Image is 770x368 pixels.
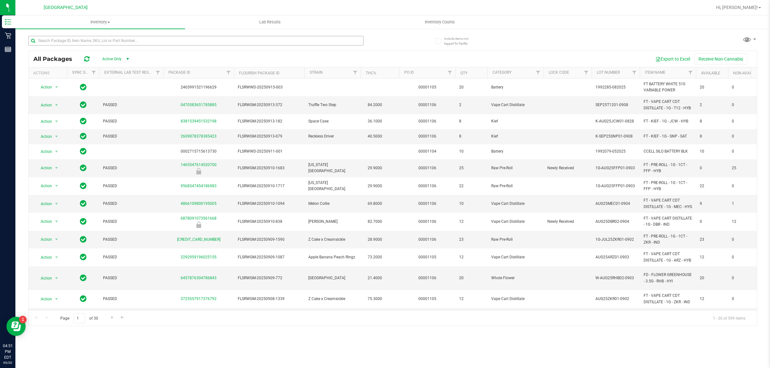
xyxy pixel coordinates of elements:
span: 10 [459,148,483,155]
span: 12 [459,219,483,225]
a: Inventory Counts [355,15,525,29]
span: Action [35,101,52,110]
span: 0 [700,165,724,171]
span: Vape Cart Distillate [491,296,540,302]
span: Action [35,147,52,156]
a: Category [492,70,511,75]
span: 1 [732,201,756,207]
a: 3725557917376792 [181,297,217,301]
a: Go to the last page [118,313,127,322]
inline-svg: Reports [5,46,11,53]
p: 04:51 PM EDT [3,343,13,360]
span: Newly Received [547,165,588,171]
a: 00001106 [418,184,436,188]
span: 40.5000 [364,132,385,141]
span: 84.2000 [364,100,385,110]
p: 09/20 [3,360,13,365]
a: 00001105 [418,85,436,89]
span: FT - VAPE CART CDT DISTILLATE - 1G - ZKR - IND [644,293,692,305]
inline-svg: Retail [5,32,11,39]
a: THC% [366,71,376,75]
a: 6457876304786843 [181,276,217,280]
span: Inventory Counts [416,19,464,25]
span: 12 [700,296,724,302]
span: select [53,199,61,208]
a: 1465547614520700 [181,163,217,167]
span: [US_STATE] [GEOGRAPHIC_DATA] [308,180,357,192]
span: FLSRWGM-20250908-1339 [238,296,301,302]
span: select [53,117,61,126]
span: 1992079-052025 [595,148,636,155]
span: [US_STATE] [GEOGRAPHIC_DATA] [308,162,357,174]
button: Receive Non-Cannabis [694,54,747,64]
span: FT - PRE-ROLL - 1G - 1CT - FFP - HYB [644,162,692,174]
inline-svg: Inventory [5,19,11,25]
span: 12 [459,296,483,302]
a: 00001106 [418,201,436,206]
span: PASSED [103,133,159,139]
span: 20 [700,84,724,90]
span: 25 [459,165,483,171]
span: 8 [459,133,483,139]
span: 20 [459,275,483,281]
span: select [53,235,61,244]
span: 0 [732,102,756,108]
a: Lab Results [185,15,355,29]
span: AUG25ARZ01-0903 [595,254,636,260]
span: FLSRWGM-20250909-1590 [238,237,301,243]
span: FLSRWGM-20250913-079 [238,133,301,139]
span: 0 [732,254,756,260]
span: FT - VAPE CART CDT DISTILLATE - 1G - ARZ - HYB [644,251,692,263]
a: Filter [350,67,361,78]
span: Truffle Two Step [308,102,357,108]
span: 12 [700,254,724,260]
a: 2609878378385423 [181,134,217,138]
a: 00001106 [418,166,436,170]
span: FLSRWGM-20250913-372 [238,102,301,108]
span: 21.4000 [364,273,385,283]
span: 1G-AUG25FFP01-0903 [595,165,636,171]
div: Newly Received [162,222,235,228]
span: 1992285-082025 [595,84,636,90]
span: select [53,181,61,190]
span: Vape Cart Distillate [491,201,540,207]
a: Available [701,71,720,75]
span: Include items not tagged for facility [444,36,476,46]
span: Raw Pre-Roll [491,183,540,189]
a: Filter [629,67,640,78]
a: 00001106 [418,219,436,224]
span: PASSED [103,237,159,243]
a: 2292959196025155 [181,255,217,259]
span: 75.3000 [364,294,385,304]
a: [CREDIT_CARD_NUMBER] [177,237,220,242]
a: Flourish Package ID [239,71,279,75]
span: 0 [732,118,756,124]
span: In Sync [80,132,87,141]
span: 8 [700,133,724,139]
span: Action [35,132,52,141]
a: Filter [445,67,455,78]
span: FLSRWGM-20250910-1683 [238,165,301,171]
span: 36.1000 [364,117,385,126]
span: [GEOGRAPHIC_DATA] [44,5,88,10]
span: [PERSON_NAME] [308,219,357,225]
span: All Packages [33,55,79,63]
span: Vape Cart Distillate [491,102,540,108]
span: 9 [700,201,724,207]
span: Melon Collie [308,201,357,207]
div: 2465991521196629 [162,84,235,90]
a: Go to the next page [107,313,117,322]
button: Export to Excel [651,54,694,64]
span: 0 [732,183,756,189]
span: Action [35,295,52,304]
span: In Sync [80,147,87,156]
span: Kief [491,118,540,124]
span: Reckless Driver [308,133,357,139]
span: [GEOGRAPHIC_DATA] [308,275,357,281]
span: In Sync [80,273,87,282]
span: select [53,217,61,226]
span: In Sync [80,217,87,226]
span: Raw Pre-Roll [491,165,540,171]
a: 00001105 [418,297,436,301]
